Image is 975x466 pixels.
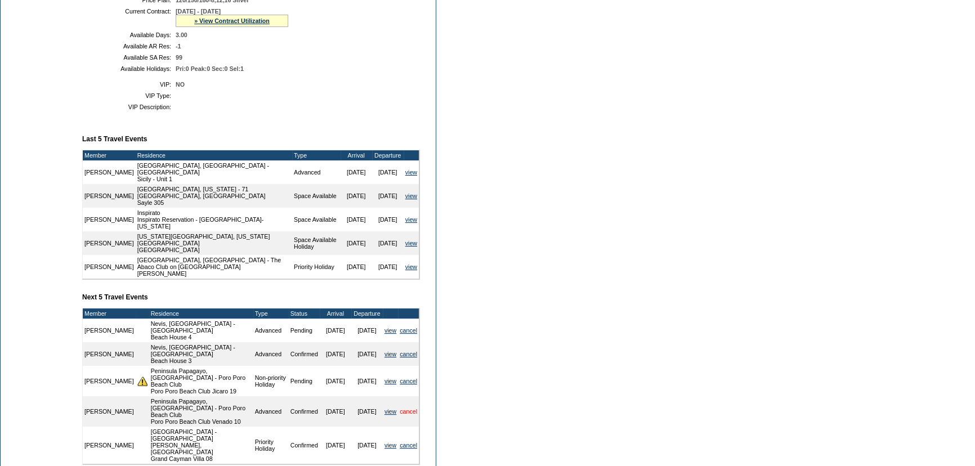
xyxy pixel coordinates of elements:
img: There are insufficient days and/or tokens to cover this reservation [137,376,147,386]
td: VIP: [87,81,171,88]
td: [DATE] [341,208,372,231]
a: view [405,192,417,199]
td: [PERSON_NAME] [83,255,136,279]
td: Available SA Res: [87,54,171,61]
td: Departure [351,308,383,319]
td: Space Available [292,208,341,231]
td: [GEOGRAPHIC_DATA], [GEOGRAPHIC_DATA] - The Abaco Club on [GEOGRAPHIC_DATA] [PERSON_NAME] [136,255,292,279]
td: Available Holidays: [87,65,171,72]
td: Confirmed [289,427,320,464]
td: [PERSON_NAME] [83,160,136,184]
td: [DATE] [372,184,404,208]
td: [DATE] [351,427,383,464]
td: Peninsula Papagayo, [GEOGRAPHIC_DATA] - Poro Poro Beach Club Poro Poro Beach Club Jicaro 19 [149,366,253,396]
a: view [384,408,396,415]
a: view [405,263,417,270]
td: [PERSON_NAME] [83,366,136,396]
td: [DATE] [372,255,404,279]
a: » View Contract Utilization [194,17,270,24]
td: [DATE] [351,396,383,427]
td: [GEOGRAPHIC_DATA] - [GEOGRAPHIC_DATA][PERSON_NAME], [GEOGRAPHIC_DATA] Grand Cayman Villa 08 [149,427,253,464]
td: Advanced [253,319,289,342]
b: Last 5 Travel Events [82,135,147,143]
td: Inspirato Inspirato Reservation - [GEOGRAPHIC_DATA]-[US_STATE] [136,208,292,231]
td: [DATE] [351,319,383,342]
td: VIP Description: [87,104,171,110]
td: [DATE] [351,342,383,366]
td: Arrival [320,308,351,319]
a: view [405,216,417,223]
td: Type [253,308,289,319]
td: Nevis, [GEOGRAPHIC_DATA] - [GEOGRAPHIC_DATA] Beach House 4 [149,319,253,342]
a: view [405,169,417,176]
td: Space Available Holiday [292,231,341,255]
td: Residence [136,150,292,160]
td: [DATE] [372,231,404,255]
td: [US_STATE][GEOGRAPHIC_DATA], [US_STATE][GEOGRAPHIC_DATA] [GEOGRAPHIC_DATA] [136,231,292,255]
td: VIP Type: [87,92,171,99]
a: view [384,327,396,334]
span: -1 [176,43,181,50]
td: [DATE] [351,366,383,396]
td: [DATE] [320,366,351,396]
td: Confirmed [289,342,320,366]
td: [PERSON_NAME] [83,184,136,208]
td: Advanced [292,160,341,184]
span: Pri:0 Peak:0 Sec:0 Sel:1 [176,65,244,72]
a: cancel [400,442,417,449]
td: Type [292,150,341,160]
a: cancel [400,378,417,384]
td: Available AR Res: [87,43,171,50]
a: view [405,240,417,247]
td: [GEOGRAPHIC_DATA], [GEOGRAPHIC_DATA] - [GEOGRAPHIC_DATA] Sicily - Unit 1 [136,160,292,184]
td: Status [289,308,320,319]
span: 99 [176,54,182,61]
a: cancel [400,327,417,334]
td: [DATE] [372,160,404,184]
td: Pending [289,366,320,396]
td: [PERSON_NAME] [83,342,136,366]
a: view [384,351,396,357]
td: [GEOGRAPHIC_DATA], [US_STATE] - 71 [GEOGRAPHIC_DATA], [GEOGRAPHIC_DATA] Sayle 305 [136,184,292,208]
a: view [384,378,396,384]
td: Arrival [341,150,372,160]
td: Advanced [253,342,289,366]
td: Residence [149,308,253,319]
a: cancel [400,351,417,357]
td: Member [83,308,136,319]
td: [DATE] [372,208,404,231]
td: [PERSON_NAME] [83,427,136,464]
td: [PERSON_NAME] [83,396,136,427]
td: Priority Holiday [292,255,341,279]
td: [DATE] [341,184,372,208]
td: [PERSON_NAME] [83,319,136,342]
td: Priority Holiday [253,427,289,464]
td: [DATE] [341,231,372,255]
td: [DATE] [320,342,351,366]
span: 3.00 [176,32,187,38]
a: cancel [400,408,417,415]
td: [DATE] [320,427,351,464]
span: [DATE] - [DATE] [176,8,221,15]
td: Pending [289,319,320,342]
td: [DATE] [320,396,351,427]
td: [PERSON_NAME] [83,208,136,231]
td: Available Days: [87,32,171,38]
td: Confirmed [289,396,320,427]
td: [DATE] [320,319,351,342]
td: Member [83,150,136,160]
td: Non-priority Holiday [253,366,289,396]
td: [DATE] [341,255,372,279]
td: Current Contract: [87,8,171,27]
td: Peninsula Papagayo, [GEOGRAPHIC_DATA] - Poro Poro Beach Club Poro Poro Beach Club Venado 10 [149,396,253,427]
span: NO [176,81,185,88]
td: Nevis, [GEOGRAPHIC_DATA] - [GEOGRAPHIC_DATA] Beach House 3 [149,342,253,366]
b: Next 5 Travel Events [82,293,148,301]
td: [DATE] [341,160,372,184]
td: [PERSON_NAME] [83,231,136,255]
td: Space Available [292,184,341,208]
td: Departure [372,150,404,160]
a: view [384,442,396,449]
td: Advanced [253,396,289,427]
